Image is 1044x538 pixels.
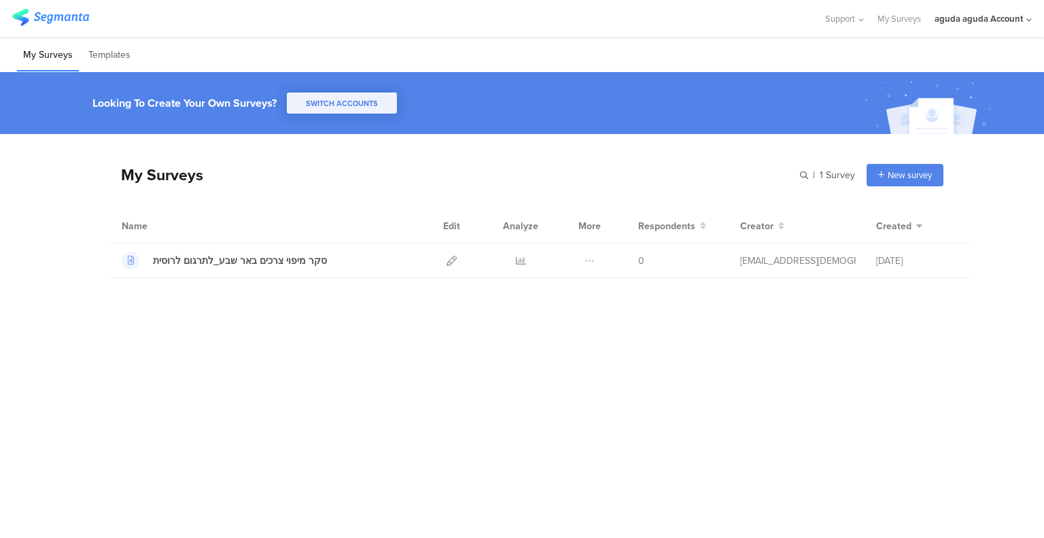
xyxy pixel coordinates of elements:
[740,219,784,233] button: Creator
[876,219,922,233] button: Created
[437,209,466,243] div: Edit
[638,219,695,233] span: Respondents
[638,254,644,268] span: 0
[500,209,541,243] div: Analyze
[860,76,1000,138] img: create_account_image.svg
[740,254,856,268] div: research@lgbt.org.il
[17,39,79,71] li: My Surveys
[740,219,773,233] span: Creator
[820,168,855,182] span: 1 Survey
[287,93,397,114] button: SWITCH ACCOUNTS
[82,39,137,71] li: Templates
[122,219,203,233] div: Name
[92,95,277,111] div: Looking To Create Your Own Surveys?
[876,219,911,233] span: Created
[153,254,327,268] div: סקר מיפוי צרכים באר שבע_לתרגום לרוסית
[811,168,817,182] span: |
[122,252,327,269] a: סקר מיפוי צרכים באר שבע_לתרגום לרוסית
[575,209,604,243] div: More
[876,254,958,268] div: [DATE]
[935,12,1023,25] div: aguda aguda Account
[306,98,378,109] span: SWITCH ACCOUNTS
[888,169,932,182] span: New survey
[825,12,855,25] span: Support
[638,219,706,233] button: Respondents
[107,163,203,186] div: My Surveys
[12,9,89,26] img: segmanta logo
